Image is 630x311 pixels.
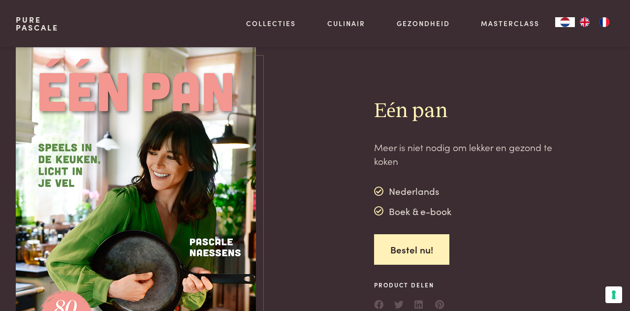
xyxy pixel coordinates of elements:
a: FR [595,17,614,27]
a: PurePascale [16,16,59,31]
span: Product delen [374,280,445,289]
a: Collecties [246,18,296,29]
a: Masterclass [481,18,539,29]
aside: Language selected: Nederlands [555,17,614,27]
a: EN [575,17,595,27]
a: Gezondheid [397,18,450,29]
div: Language [555,17,575,27]
h2: Eén pan [374,98,563,124]
a: NL [555,17,575,27]
p: Meer is niet nodig om lekker en gezond te koken [374,140,563,168]
ul: Language list [575,17,614,27]
div: Nederlands [374,184,451,199]
a: Bestel nu! [374,234,449,265]
button: Uw voorkeuren voor toestemming voor trackingtechnologieën [605,286,622,303]
div: Boek & e-book [374,204,451,218]
a: Culinair [327,18,365,29]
